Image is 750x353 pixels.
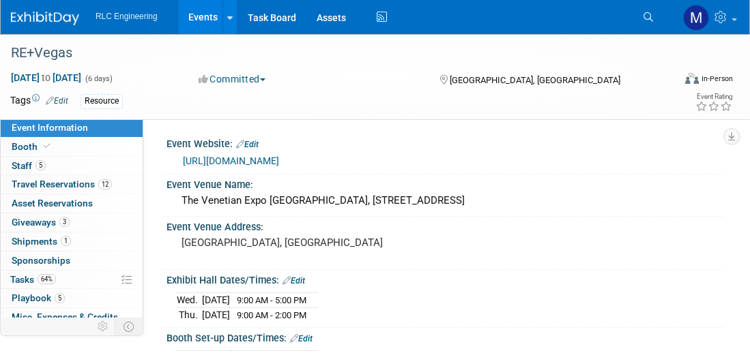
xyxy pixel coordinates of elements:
[167,328,723,346] div: Booth Set-up Dates/Times:
[1,157,143,175] a: Staff5
[1,251,143,270] a: Sponsorships
[621,71,733,91] div: Event Format
[202,308,230,322] td: [DATE]
[290,334,313,343] a: Edit
[46,96,68,106] a: Edit
[237,295,306,305] span: 9:00 AM - 5:00 PM
[12,122,88,133] span: Event Information
[177,190,712,211] div: The Venetian Expo [GEOGRAPHIC_DATA], [STREET_ADDRESS]
[1,194,143,213] a: Asset Reservations
[96,12,158,21] span: RLC Engineering
[40,72,53,83] span: to
[84,74,113,83] span: (6 days)
[12,198,93,209] span: Asset Reservations
[167,134,723,151] div: Event Website:
[12,160,46,171] span: Staff
[1,119,143,137] a: Event Information
[10,72,82,84] span: [DATE] [DATE]
[450,75,620,85] span: [GEOGRAPHIC_DATA], [GEOGRAPHIC_DATA]
[1,138,143,156] a: Booth
[183,155,279,166] a: [URL][DOMAIN_NAME]
[237,310,306,320] span: 9:00 AM - 2:00 PM
[685,73,699,84] img: Format-Inperson.png
[115,318,143,335] td: Toggle Event Tabs
[6,41,662,65] div: RE+Vegas
[35,160,46,170] span: 5
[1,271,143,289] a: Tasks64%
[61,236,71,246] span: 1
[701,74,733,84] div: In-Person
[177,308,202,322] td: Thu.
[194,72,271,86] button: Committed
[91,318,115,335] td: Personalize Event Tab Strip
[202,293,230,308] td: [DATE]
[12,236,71,247] span: Shipments
[167,174,723,191] div: Event Venue Name:
[683,5,709,31] img: Michelle Daniels
[1,175,143,194] a: Travel Reservations12
[81,94,123,108] div: Resource
[236,140,259,149] a: Edit
[11,12,79,25] img: ExhibitDay
[38,274,56,284] span: 64%
[1,213,143,232] a: Giveaways3
[167,217,723,234] div: Event Venue Address:
[59,217,70,227] span: 3
[55,293,65,303] span: 5
[167,270,723,288] div: Exhibit Hall Dates/Times:
[1,308,143,326] a: Misc. Expenses & Credits
[177,293,202,308] td: Wed.
[1,289,143,307] a: Playbook5
[10,93,68,109] td: Tags
[1,232,143,251] a: Shipments1
[10,274,56,285] span: Tasks
[12,292,65,303] span: Playbook
[98,179,112,189] span: 12
[44,142,51,150] i: Booth reservation complete
[12,179,112,189] span: Travel Reservations
[283,276,305,286] a: Edit
[12,311,118,322] span: Misc. Expenses & Credits
[695,93,732,100] div: Event Rating
[12,217,70,228] span: Giveaways
[12,141,53,152] span: Booth
[182,236,384,249] pre: [GEOGRAPHIC_DATA], [GEOGRAPHIC_DATA]
[12,255,70,266] span: Sponsorships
